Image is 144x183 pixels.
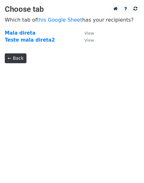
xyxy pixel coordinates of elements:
[78,30,94,36] a: View
[37,17,82,23] a: this Google Sheet
[5,37,55,43] a: Teste mala direta2
[78,37,94,43] a: View
[5,30,35,36] a: Mala direta
[112,152,144,183] div: Widget de chat
[5,53,26,63] a: ← Back
[5,17,139,23] p: Which tab of has your recipients?
[84,38,94,43] small: View
[112,152,144,183] iframe: Chat Widget
[5,5,139,14] h3: Choose tab
[84,31,94,36] small: View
